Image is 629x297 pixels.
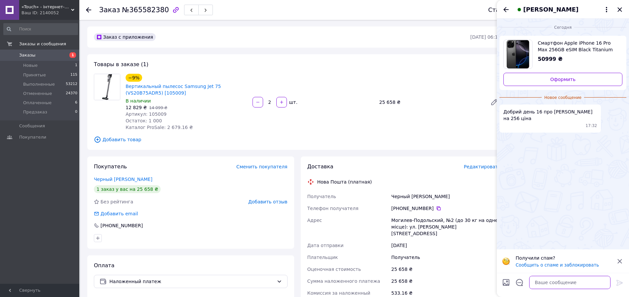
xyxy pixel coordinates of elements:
span: Наложенный платеж [109,278,274,285]
div: 25 658 ₴ [376,98,485,107]
div: 12.10.2025 [499,24,626,30]
span: 53212 [66,81,77,87]
span: Артикул: 105009 [126,111,167,117]
a: Оформить [503,73,622,86]
span: Выполненные [23,81,55,87]
span: Без рейтинга [100,199,133,204]
div: Черный [PERSON_NAME] [390,191,502,202]
div: [PHONE_NUMBER] [391,205,501,212]
div: 25 658 ₴ [390,263,502,275]
span: Новые [23,63,38,68]
span: 6 [75,100,77,106]
span: В наличии [126,98,151,104]
span: Добавить товар [94,136,501,143]
div: [DATE] [390,239,502,251]
a: Черный [PERSON_NAME] [94,177,152,182]
button: Закрыть [616,6,624,14]
span: Принятые [23,72,46,78]
div: Добавить email [93,210,139,217]
div: [PHONE_NUMBER] [100,222,143,229]
span: Заказ [99,6,120,14]
span: Оплата [94,262,114,269]
span: 0 [75,109,77,115]
span: Новое сообщение [542,95,584,101]
div: Заказ с приложения [94,33,156,41]
span: Получатель [307,194,336,199]
div: Получатель [390,251,502,263]
div: 25 658 ₴ [390,275,502,287]
img: :face_with_monocle: [502,257,510,265]
span: Каталог ProSale: 2 679.16 ₴ [126,125,193,130]
span: «Touch» - інтернет-магазин електроніки та гаджетів [21,4,71,10]
span: [PERSON_NAME] [523,5,578,14]
a: Посмотреть товар [503,40,622,69]
span: Заказы и сообщения [19,41,66,47]
span: Товары в заказе (1) [94,61,148,67]
div: Могилев-Подольский, №2 (до 30 кг на одне місце): ул. [PERSON_NAME][STREET_ADDRESS] [390,214,502,239]
span: 12 829 ₴ [126,105,147,110]
span: 17:32 12.10.2025 [586,123,597,129]
span: Телефон получателя [307,206,359,211]
button: Назад [502,6,510,14]
span: Сменить покупателя [236,164,287,169]
span: Редактировать [464,164,501,169]
img: Вертикальный пылесос Samsung Jet 75 (VS20B75ADR5) [105009] [94,74,120,100]
a: Редактировать [488,96,501,109]
span: 14 099 ₴ [149,106,167,110]
div: Нова Пошта (платная) [316,179,373,185]
span: Покупатели [19,134,46,140]
span: Оценочная стоимость [307,267,361,272]
a: Вертикальный пылесос Samsung Jet 75 (VS20B75ADR5) [105009] [126,84,221,96]
span: №365582380 [122,6,169,14]
span: Отмененные [23,91,52,97]
div: Вернуться назад [86,7,91,13]
span: 115 [70,72,77,78]
span: Дата отправки [307,243,344,248]
span: Остаток: 1 000 [126,118,162,123]
button: Сообщить о спаме и заблокировать [516,263,599,268]
button: Открыть шаблоны ответов [515,278,524,287]
span: 50999 ₴ [538,56,563,62]
span: Доставка [307,163,334,170]
span: Сегодня [552,25,574,30]
img: 6748960519_w640_h640_smartfon-apple-iphone.jpg [504,40,532,68]
span: Покупатель [94,163,127,170]
span: 24370 [66,91,77,97]
span: Оплаченные [23,100,52,106]
span: Смартфон Apple iPhone 16 Pro Max 256GB eSIM Black Titanium (MYW33) [116702] [538,40,617,53]
p: Получили спам? [516,255,612,261]
span: Адрес [307,218,322,223]
span: Добавить отзыв [248,199,287,204]
time: [DATE] 06:16 [470,34,501,40]
span: Плательщик [307,255,338,260]
button: [PERSON_NAME] [515,5,610,14]
span: Заказы [19,52,35,58]
span: Сумма наложенного платежа [307,278,380,284]
div: Добавить email [100,210,139,217]
div: 1 заказ у вас на 25 658 ₴ [94,185,161,193]
span: 1 [75,63,77,68]
div: Ваш ID: 2140052 [21,10,79,16]
span: 1 [69,52,76,58]
div: Статус заказа [488,7,532,13]
div: шт. [288,99,298,106]
span: Предзаказ [23,109,47,115]
span: Сообщения [19,123,45,129]
input: Поиск [3,23,78,35]
span: Добрий день 16 про [PERSON_NAME] на 256 ціна [503,108,597,122]
div: −9% [126,74,142,82]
